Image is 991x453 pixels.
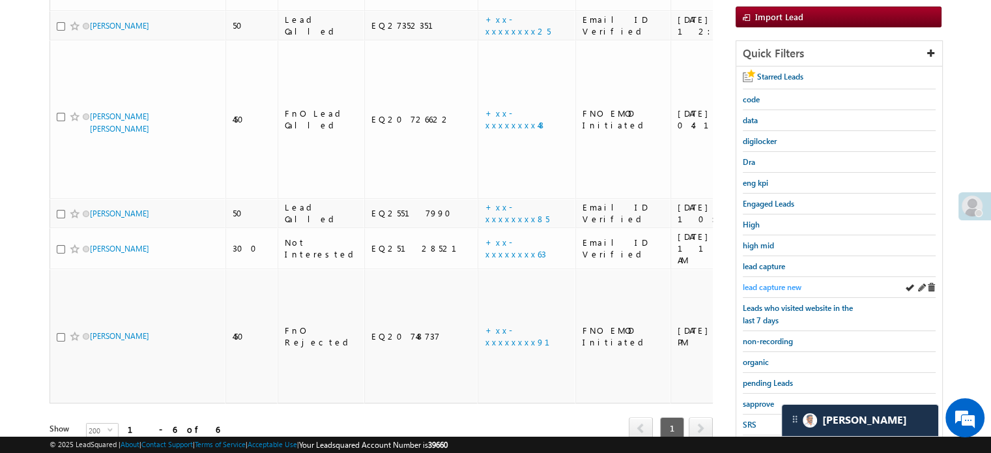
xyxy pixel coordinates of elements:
div: [DATE] 04:11 PM [678,108,772,131]
a: +xx-xxxxxxxx91 [485,325,565,347]
span: sapprove [743,399,774,409]
span: lead capture new [743,282,801,292]
span: select [108,427,118,433]
div: 50 [233,20,272,31]
a: [PERSON_NAME] [90,244,149,254]
div: EQ25128521 [371,242,472,254]
a: [PERSON_NAME] [90,331,149,341]
div: Lead Called [285,14,358,37]
textarea: Type your message and click 'Submit' [17,121,238,343]
span: Leads who visited website in the last 7 days [743,303,853,325]
div: Email ID Verified [582,14,665,37]
span: next [689,417,713,439]
div: Not Interested [285,237,358,260]
div: Lead Called [285,201,358,225]
span: High [743,220,760,229]
a: Terms of Service [195,440,246,448]
div: Minimize live chat window [214,7,245,38]
div: EQ27352351 [371,20,472,31]
a: Contact Support [141,440,193,448]
div: [DATE] 10:55 PM [678,201,772,225]
span: Import Lead [755,11,803,22]
a: [PERSON_NAME] [90,209,149,218]
span: 39660 [428,440,448,450]
div: Show [50,423,76,435]
a: +xx-xxxxxxxx63 [485,237,545,259]
span: high mid [743,241,774,250]
span: digilocker [743,136,777,146]
a: +xx-xxxxxxxx85 [485,201,549,224]
span: Engaged Leads [743,199,794,209]
span: Dra [743,157,755,167]
a: next [689,418,713,439]
div: FnO Rejected [285,325,358,348]
div: EQ20748737 [371,330,472,342]
span: 200 [87,424,108,438]
div: [DATE] 03:43 PM [678,325,772,348]
span: SRS [743,420,756,430]
div: 50 [233,207,272,219]
a: [PERSON_NAME] [90,21,149,31]
span: data [743,115,758,125]
div: 300 [233,242,272,254]
span: pending Leads [743,378,793,388]
img: Carter [803,413,817,428]
a: [PERSON_NAME] [PERSON_NAME] [90,111,149,134]
span: Starred Leads [757,72,803,81]
span: prev [629,417,653,439]
span: Carter [822,414,907,426]
div: Leave a message [68,68,219,85]
div: EQ25517990 [371,207,472,219]
div: [DATE] 11:11 AM [678,231,772,266]
div: Email ID Verified [582,237,665,260]
div: 450 [233,330,272,342]
div: FnO Lead Called [285,108,358,131]
div: FNO EMOD Initiated [582,325,665,348]
div: Email ID Verified [582,201,665,225]
span: Your Leadsquared Account Number is [299,440,448,450]
div: 1 - 6 of 6 [128,422,220,437]
div: [DATE] 12:09 PM [678,14,772,37]
a: +xx-xxxxxxxx25 [485,14,550,37]
span: code [743,95,760,104]
span: eng kpi [743,178,768,188]
a: About [121,440,139,448]
span: lead capture [743,261,785,271]
div: EQ20726622 [371,113,472,125]
em: Submit [191,355,237,372]
div: FNO EMOD Initiated [582,108,665,131]
a: Acceptable Use [248,440,297,448]
span: organic [743,357,769,367]
img: carter-drag [790,414,800,424]
a: prev [629,418,653,439]
span: 1 [660,417,684,439]
div: carter-dragCarter[PERSON_NAME] [781,404,939,437]
div: Quick Filters [736,41,942,66]
span: © 2025 LeadSquared | | | | | [50,439,448,451]
a: +xx-xxxxxxxx48 [485,108,546,130]
span: non-recording [743,336,793,346]
img: d_60004797649_company_0_60004797649 [22,68,55,85]
div: 450 [233,113,272,125]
